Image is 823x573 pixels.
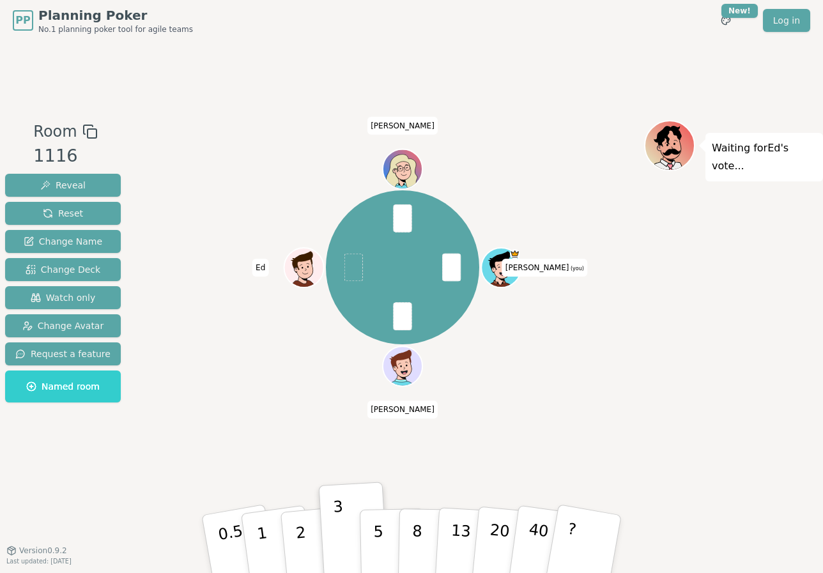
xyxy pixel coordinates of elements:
span: Last updated: [DATE] [6,558,72,565]
span: Reveal [40,179,86,192]
div: 1116 [33,143,97,169]
span: Click to change your name [502,259,587,277]
span: Request a feature [15,348,111,360]
button: Version0.9.2 [6,546,67,556]
button: Reveal [5,174,121,197]
span: PP [15,13,30,28]
button: Watch only [5,286,121,309]
span: (you) [569,266,584,271]
span: Anna is the host [510,249,520,259]
button: Change Name [5,230,121,253]
button: Change Avatar [5,314,121,337]
span: Watch only [31,291,96,304]
button: Named room [5,371,121,402]
button: Change Deck [5,258,121,281]
a: PPPlanning PokerNo.1 planning poker tool for agile teams [13,6,193,34]
span: Planning Poker [38,6,193,24]
p: 3 [333,498,347,567]
span: Click to change your name [367,117,438,135]
button: Reset [5,202,121,225]
button: New! [714,9,737,32]
button: Click to change your avatar [482,249,519,286]
span: Change Avatar [22,319,104,332]
span: Change Deck [26,263,100,276]
span: Reset [43,207,83,220]
p: Waiting for Ed 's vote... [712,139,817,175]
a: Log in [763,9,810,32]
span: Change Name [24,235,102,248]
span: Version 0.9.2 [19,546,67,556]
span: Click to change your name [367,401,438,418]
span: Click to change your name [252,259,268,277]
button: Request a feature [5,342,121,365]
span: Named room [26,380,100,393]
div: New! [721,4,758,18]
span: No.1 planning poker tool for agile teams [38,24,193,34]
span: Room [33,120,77,143]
